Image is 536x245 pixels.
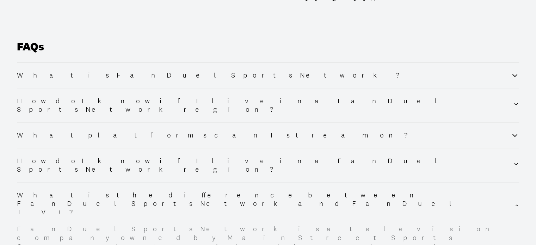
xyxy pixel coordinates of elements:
[17,40,519,62] h1: FAQs
[17,157,513,173] h2: How do I know if I live in a FanDuel Sports Network region?
[17,97,513,114] h2: How do I know if I live in a FanDuel Sports Network region?
[17,131,420,139] h2: What platforms can I stream on?
[17,71,412,79] h2: What is FanDuel Sports Network?
[17,191,515,216] h2: What is the difference between FanDuel Sports Network and FanDuel TV+?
